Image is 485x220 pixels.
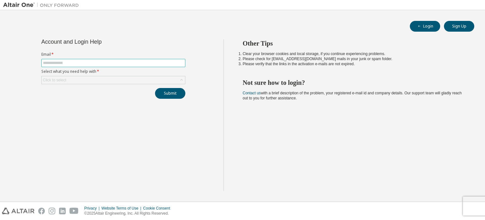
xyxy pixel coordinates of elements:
[155,88,185,99] button: Submit
[243,39,463,47] h2: Other Tips
[41,69,185,74] label: Select what you need help with
[59,208,66,214] img: linkedin.svg
[243,51,463,56] li: Clear your browser cookies and local storage, if you continue experiencing problems.
[243,91,261,95] a: Contact us
[2,208,34,214] img: altair_logo.svg
[3,2,82,8] img: Altair One
[410,21,440,32] button: Login
[41,52,185,57] label: Email
[49,208,55,214] img: instagram.svg
[243,56,463,61] li: Please check for [EMAIL_ADDRESS][DOMAIN_NAME] mails in your junk or spam folder.
[84,206,101,211] div: Privacy
[143,206,174,211] div: Cookie Consent
[101,206,143,211] div: Website Terms of Use
[38,208,45,214] img: facebook.svg
[84,211,174,216] p: © 2025 Altair Engineering, Inc. All Rights Reserved.
[41,39,157,44] div: Account and Login Help
[43,78,66,83] div: Click to select
[243,79,463,87] h2: Not sure how to login?
[69,208,79,214] img: youtube.svg
[42,76,185,84] div: Click to select
[243,61,463,66] li: Please verify that the links in the activation e-mails are not expired.
[444,21,474,32] button: Sign Up
[243,91,462,100] span: with a brief description of the problem, your registered e-mail id and company details. Our suppo...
